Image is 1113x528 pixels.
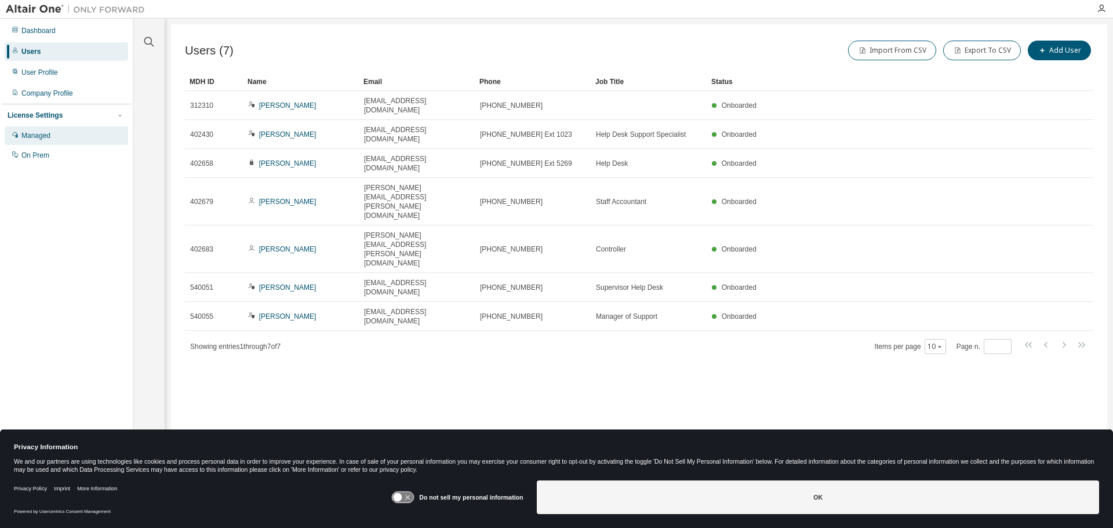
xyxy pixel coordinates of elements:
span: [EMAIL_ADDRESS][DOMAIN_NAME] [364,307,470,326]
span: Onboarded [722,101,756,110]
span: [PHONE_NUMBER] [480,312,543,321]
button: 10 [927,342,943,351]
span: [PHONE_NUMBER] Ext 5269 [480,159,572,168]
div: On Prem [21,151,49,160]
div: Status [711,72,1033,91]
a: [PERSON_NAME] [259,101,317,110]
div: MDH ID [190,72,238,91]
div: Name [248,72,354,91]
span: [PHONE_NUMBER] [480,197,543,206]
span: [PHONE_NUMBER] [480,283,543,292]
a: [PERSON_NAME] [259,198,317,206]
span: 402679 [190,197,213,206]
span: 402658 [190,159,213,168]
span: Users (7) [185,44,234,57]
img: Altair One [6,3,151,15]
div: User Profile [21,68,58,77]
span: Help Desk Support Specialist [596,130,686,139]
span: Staff Accountant [596,197,646,206]
span: Manager of Support [596,312,657,321]
span: [EMAIL_ADDRESS][DOMAIN_NAME] [364,154,470,173]
span: Page n. [956,339,1012,354]
a: [PERSON_NAME] [259,283,317,292]
span: [EMAIL_ADDRESS][DOMAIN_NAME] [364,96,470,115]
div: Phone [479,72,586,91]
span: [PHONE_NUMBER] Ext 1023 [480,130,572,139]
span: [PHONE_NUMBER] [480,245,543,254]
span: Showing entries 1 through 7 of 7 [190,343,281,351]
a: [PERSON_NAME] [259,245,317,253]
span: Onboarded [722,130,756,139]
div: Users [21,47,41,56]
span: Items per page [875,339,946,354]
button: Export To CSV [943,41,1021,60]
span: [PERSON_NAME][EMAIL_ADDRESS][PERSON_NAME][DOMAIN_NAME] [364,183,470,220]
span: Supervisor Help Desk [596,283,663,292]
span: Onboarded [722,198,756,206]
div: License Settings [8,111,63,120]
span: 540055 [190,312,213,321]
span: Controller [596,245,626,254]
div: Dashboard [21,26,56,35]
span: [PHONE_NUMBER] [480,101,543,110]
span: [EMAIL_ADDRESS][DOMAIN_NAME] [364,125,470,144]
div: Email [363,72,470,91]
div: Company Profile [21,89,73,98]
span: Help Desk [596,159,628,168]
span: Onboarded [722,159,756,167]
span: Onboarded [722,312,756,321]
div: Managed [21,131,50,140]
a: [PERSON_NAME] [259,312,317,321]
span: 402683 [190,245,213,254]
span: [EMAIL_ADDRESS][DOMAIN_NAME] [364,278,470,297]
a: [PERSON_NAME] [259,130,317,139]
span: 312310 [190,101,213,110]
span: Onboarded [722,283,756,292]
span: Onboarded [722,245,756,253]
a: [PERSON_NAME] [259,159,317,167]
button: Import From CSV [848,41,936,60]
span: 402430 [190,130,213,139]
span: 540051 [190,283,213,292]
div: Job Title [595,72,702,91]
button: Add User [1028,41,1091,60]
span: [PERSON_NAME][EMAIL_ADDRESS][PERSON_NAME][DOMAIN_NAME] [364,231,470,268]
